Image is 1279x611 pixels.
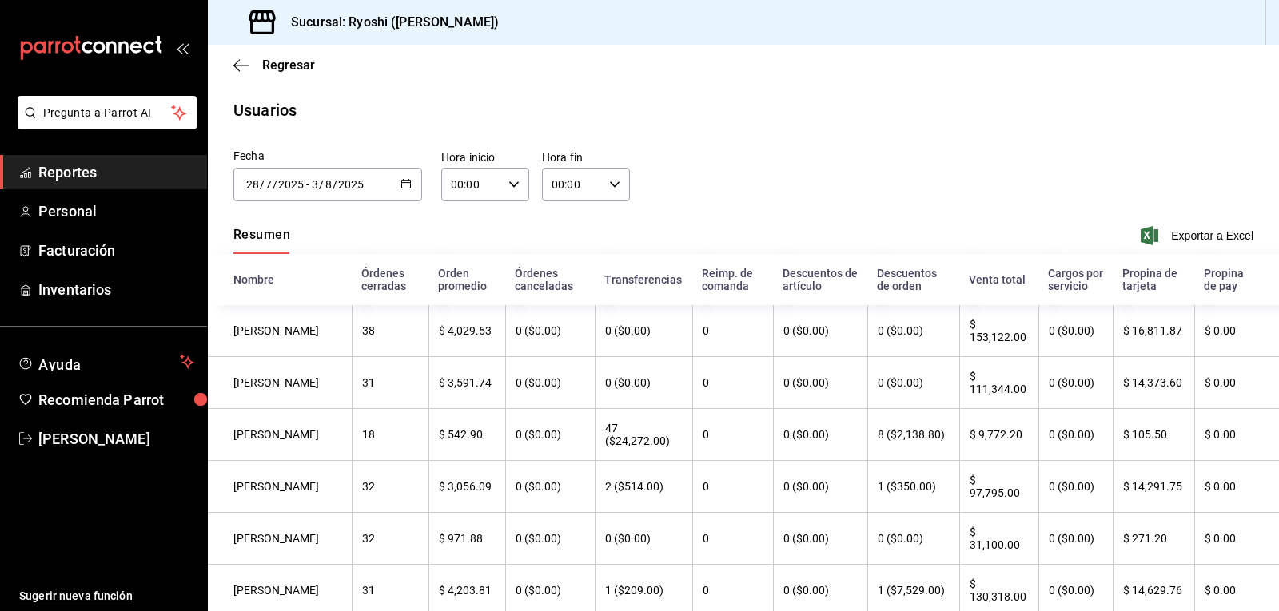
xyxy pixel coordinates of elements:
span: Facturación [38,240,194,261]
span: Reportes [38,161,194,183]
th: 0 [692,461,773,513]
th: 0 ($0.00) [505,305,595,357]
th: 0 ($0.00) [773,513,867,565]
div: navigation tabs [233,227,290,254]
th: Transferencias [595,254,692,305]
th: Nombre [208,254,352,305]
th: 18 [352,409,428,461]
th: 0 ($0.00) [505,409,595,461]
th: $ 153,122.00 [959,305,1038,357]
th: $ 0.00 [1194,409,1279,461]
th: $ 0.00 [1194,305,1279,357]
th: 0 ($0.00) [867,357,959,409]
th: 0 ($0.00) [1038,513,1113,565]
span: Inventarios [38,279,194,300]
a: Pregunta a Parrot AI [11,116,197,133]
th: 8 ($2,138.80) [867,409,959,461]
th: $ 31,100.00 [959,513,1038,565]
th: 0 ($0.00) [773,305,867,357]
th: 38 [352,305,428,357]
th: 0 ($0.00) [773,409,867,461]
th: Orden promedio [428,254,505,305]
th: Cargos por servicio [1038,254,1113,305]
th: 32 [352,461,428,513]
th: $ 0.00 [1194,357,1279,409]
th: $ 14,373.60 [1113,357,1194,409]
input: Day [245,178,260,191]
th: $ 3,056.09 [428,461,505,513]
span: [PERSON_NAME] [38,428,194,450]
th: $ 105.50 [1113,409,1194,461]
th: 0 ($0.00) [1038,357,1113,409]
th: 0 [692,305,773,357]
span: / [319,178,324,191]
button: Resumen [233,227,290,254]
th: 0 ($0.00) [1038,305,1113,357]
div: Usuarios [233,98,297,122]
th: 0 ($0.00) [595,305,692,357]
th: [PERSON_NAME] [208,513,352,565]
span: / [260,178,265,191]
th: 0 ($0.00) [867,305,959,357]
th: 0 ($0.00) [1038,461,1113,513]
span: Personal [38,200,194,222]
th: Reimp. de comanda [692,254,773,305]
th: [PERSON_NAME] [208,461,352,513]
div: Fecha [233,148,422,165]
input: Month [265,178,273,191]
span: / [273,178,277,191]
span: Regresar [262,58,315,73]
th: Órdenes cerradas [352,254,428,305]
th: $ 271.20 [1113,513,1194,565]
span: Pregunta a Parrot AI [43,105,172,121]
button: Pregunta a Parrot AI [18,96,197,129]
button: Regresar [233,58,315,73]
th: 0 ($0.00) [867,513,959,565]
th: 0 ($0.00) [1038,409,1113,461]
th: 0 ($0.00) [595,357,692,409]
th: $ 542.90 [428,409,505,461]
th: Descuentos de artículo [773,254,867,305]
th: 0 ($0.00) [773,461,867,513]
th: Descuentos de orden [867,254,959,305]
th: 32 [352,513,428,565]
input: Month [325,178,333,191]
th: 0 ($0.00) [505,513,595,565]
label: Hora fin [542,152,630,163]
th: 0 ($0.00) [505,461,595,513]
th: $ 0.00 [1194,461,1279,513]
span: - [306,178,309,191]
th: 0 ($0.00) [505,357,595,409]
input: Year [277,178,305,191]
th: 31 [352,357,428,409]
button: Exportar a Excel [1144,226,1253,245]
span: / [333,178,337,191]
th: 2 ($514.00) [595,461,692,513]
h3: Sucursal: Ryoshi ([PERSON_NAME]) [278,13,499,32]
th: $ 3,591.74 [428,357,505,409]
input: Day [311,178,319,191]
th: 0 [692,513,773,565]
th: [PERSON_NAME] [208,305,352,357]
th: Órdenes canceladas [505,254,595,305]
th: 47 ($24,272.00) [595,409,692,461]
th: $ 4,029.53 [428,305,505,357]
th: 0 ($0.00) [773,357,867,409]
th: 0 ($0.00) [595,513,692,565]
th: $ 97,795.00 [959,461,1038,513]
th: 0 [692,357,773,409]
th: Venta total [959,254,1038,305]
th: $ 971.88 [428,513,505,565]
input: Year [337,178,365,191]
th: [PERSON_NAME] [208,409,352,461]
th: Propina de tarjeta [1113,254,1194,305]
th: $ 16,811.87 [1113,305,1194,357]
th: $ 0.00 [1194,513,1279,565]
span: Sugerir nueva función [19,588,194,605]
th: Propina de pay [1194,254,1279,305]
th: $ 14,291.75 [1113,461,1194,513]
th: $ 111,344.00 [959,357,1038,409]
th: $ 9,772.20 [959,409,1038,461]
th: 0 [692,409,773,461]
